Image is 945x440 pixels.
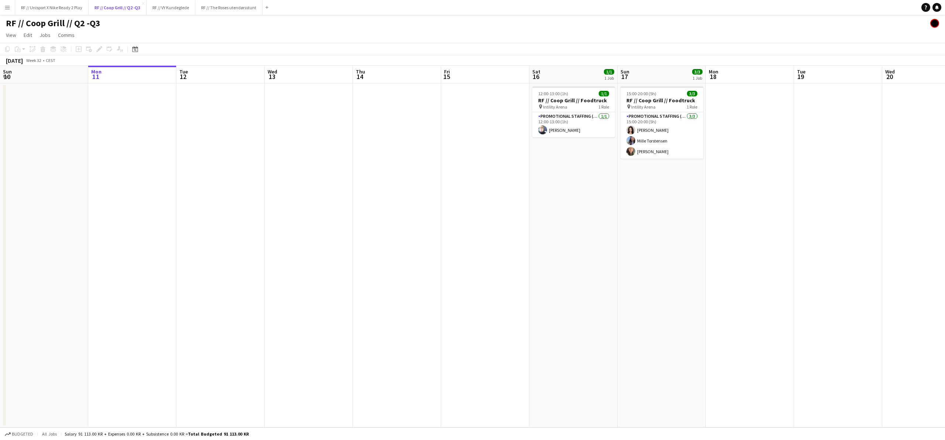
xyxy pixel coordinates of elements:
[599,91,609,96] span: 1/1
[708,72,718,81] span: 18
[687,104,697,110] span: 1 Role
[884,72,895,81] span: 20
[12,432,33,437] span: Budgeted
[930,19,939,28] app-user-avatar: Hin Shing Cheung
[24,58,43,63] span: Week 32
[4,430,34,438] button: Budgeted
[693,75,702,81] div: 1 Job
[2,72,12,81] span: 10
[21,30,35,40] a: Edit
[797,68,805,75] span: Tue
[532,97,615,104] h3: RF // Coop Grill // Foodtruck
[65,431,249,437] div: Salary 91 113.00 KR + Expenses 0.00 KR + Subsistence 0.00 KR =
[604,75,614,81] div: 1 Job
[621,97,703,104] h3: RF // Coop Grill // Foodtruck
[268,68,277,75] span: Wed
[55,30,78,40] a: Comms
[356,68,365,75] span: Thu
[46,58,55,63] div: CEST
[91,68,102,75] span: Mon
[687,91,697,96] span: 3/3
[532,86,615,137] app-job-card: 12:00-13:00 (1h)1/1RF // Coop Grill // Foodtruck Intility Arena1 RolePromotional Staffing (Promot...
[885,68,895,75] span: Wed
[6,32,16,38] span: View
[39,32,51,38] span: Jobs
[41,431,58,437] span: All jobs
[619,72,629,81] span: 17
[37,30,54,40] a: Jobs
[179,68,188,75] span: Tue
[631,104,656,110] span: Intility Arena
[692,69,702,75] span: 3/3
[621,112,703,159] app-card-role: Promotional Staffing (Promotional Staff)3/315:00-20:00 (5h)[PERSON_NAME]Mille Torstensen[PERSON_N...
[90,72,102,81] span: 11
[6,18,100,29] h1: RF // Coop Grill // Q2 -Q3
[604,69,614,75] span: 1/1
[444,68,450,75] span: Fri
[532,112,615,137] app-card-role: Promotional Staffing (Promotional Staff)1/112:00-13:00 (1h)[PERSON_NAME]
[531,72,540,81] span: 16
[709,68,718,75] span: Mon
[598,104,609,110] span: 1 Role
[3,30,19,40] a: View
[538,91,568,96] span: 12:00-13:00 (1h)
[89,0,147,15] button: RF // Coop Grill // Q2 -Q3
[147,0,195,15] button: RF // VY Kundeglede
[543,104,567,110] span: Intility Arena
[195,0,262,15] button: RF // The Roses utendørsstunt
[188,431,249,437] span: Total Budgeted 91 113.00 KR
[24,32,32,38] span: Edit
[621,68,629,75] span: Sun
[6,57,23,64] div: [DATE]
[355,72,365,81] span: 14
[58,32,75,38] span: Comms
[626,91,656,96] span: 15:00-20:00 (5h)
[15,0,89,15] button: RF // Unisport X Nike Ready 2 Play
[178,72,188,81] span: 12
[267,72,277,81] span: 13
[621,86,703,159] app-job-card: 15:00-20:00 (5h)3/3RF // Coop Grill // Foodtruck Intility Arena1 RolePromotional Staffing (Promot...
[796,72,805,81] span: 19
[532,68,540,75] span: Sat
[3,68,12,75] span: Sun
[443,72,450,81] span: 15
